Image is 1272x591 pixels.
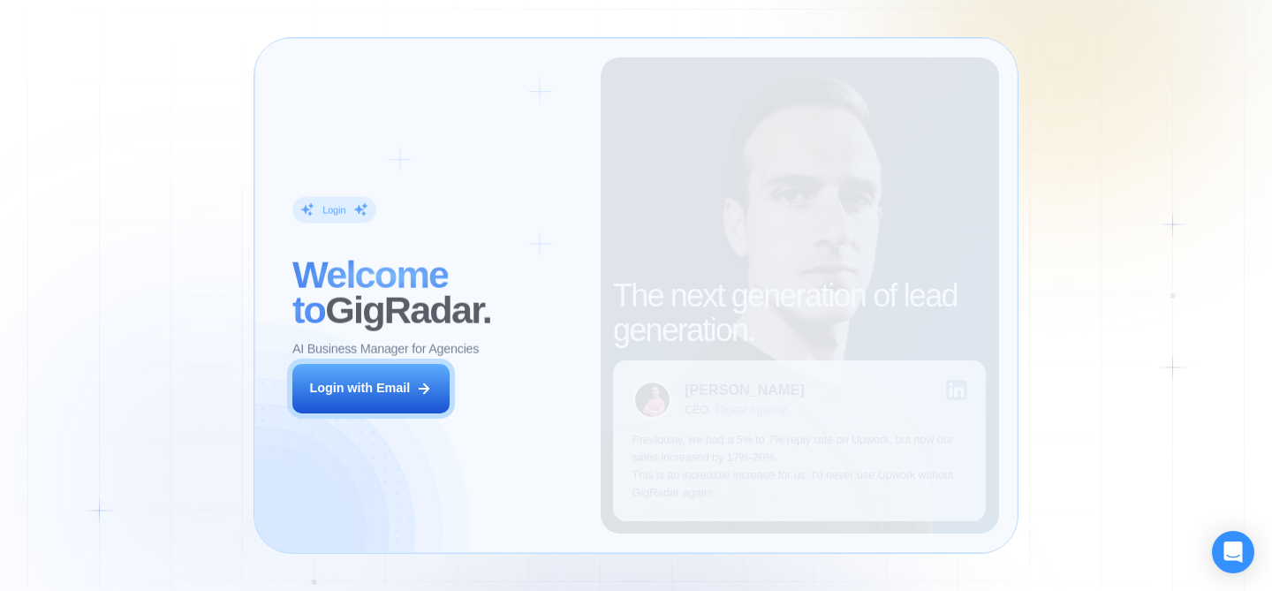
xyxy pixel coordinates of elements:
div: CEO [685,404,708,416]
p: Previously, we had a 5% to 7% reply rate on Upwork, but now our sales increased by 17%-20%. This ... [632,432,967,502]
div: Login [322,203,345,216]
div: Digital Agency [716,404,786,416]
span: Welcome to [292,254,448,331]
h2: ‍ GigRadar. [292,258,581,328]
h2: The next generation of lead generation. [613,278,986,348]
div: Open Intercom Messenger [1212,531,1254,573]
div: Login with Email [309,380,410,398]
button: Login with Email [292,364,450,413]
div: [PERSON_NAME] [685,383,804,397]
p: AI Business Manager for Agencies [292,340,479,358]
